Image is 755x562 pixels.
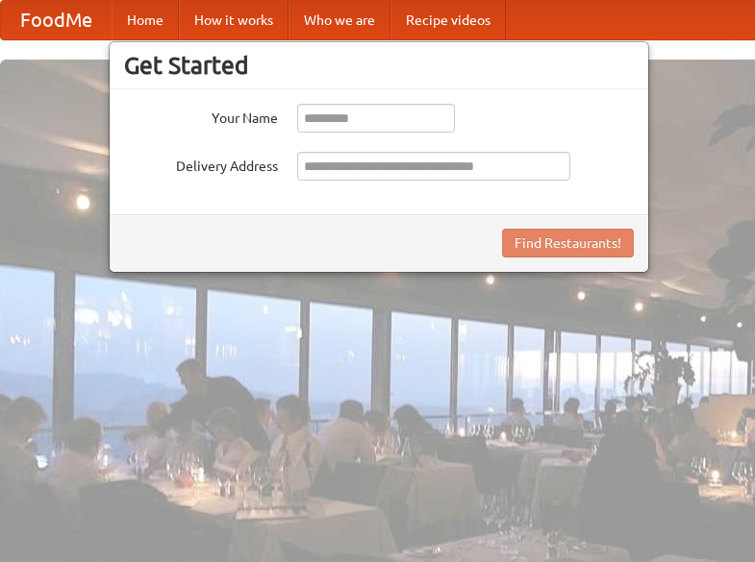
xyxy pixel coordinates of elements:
[124,51,634,80] h3: Get Started
[289,1,390,39] a: Who we are
[390,1,506,39] a: Recipe videos
[124,152,278,176] label: Delivery Address
[179,1,289,39] a: How it works
[1,1,112,39] a: FoodMe
[112,1,179,39] a: Home
[502,229,634,257] button: Find Restaurants!
[124,104,278,128] label: Your Name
